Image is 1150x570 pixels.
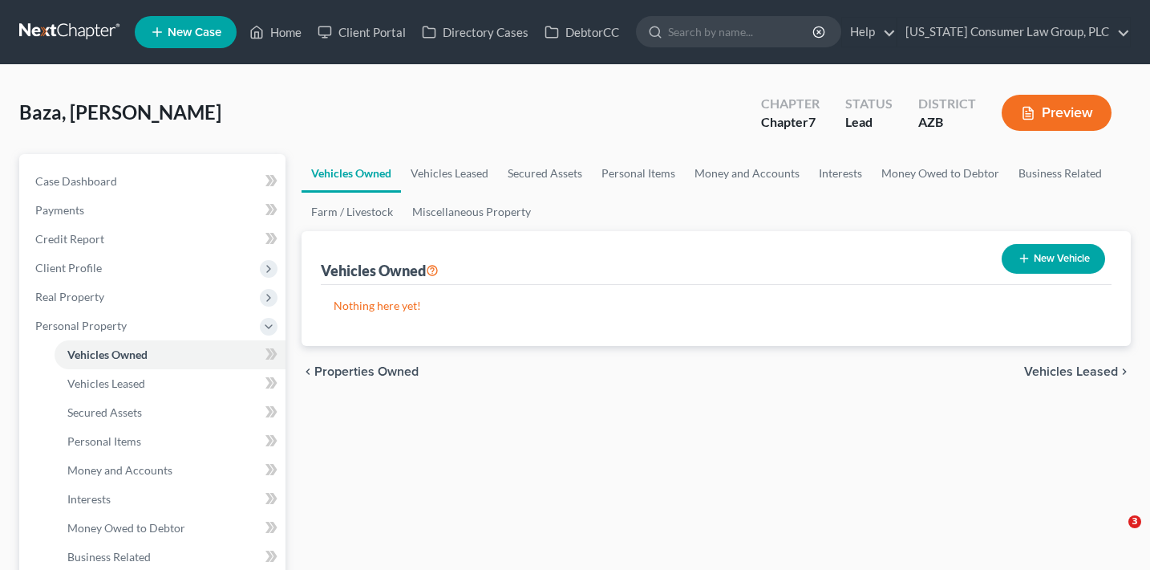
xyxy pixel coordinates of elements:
[414,18,537,47] a: Directory Cases
[67,463,172,477] span: Money and Accounts
[334,298,1099,314] p: Nothing here yet!
[67,434,141,448] span: Personal Items
[35,203,84,217] span: Payments
[403,193,541,231] a: Miscellaneous Property
[1002,244,1105,274] button: New Vehicle
[310,18,414,47] a: Client Portal
[1128,515,1141,528] span: 3
[55,398,285,427] a: Secured Assets
[55,485,285,514] a: Interests
[1009,154,1112,193] a: Business Related
[55,456,285,485] a: Money and Accounts
[761,113,820,132] div: Chapter
[67,348,148,361] span: Vehicles Owned
[35,290,104,303] span: Real Property
[55,427,285,456] a: Personal Items
[35,232,104,246] span: Credit Report
[1002,95,1112,131] button: Preview
[809,154,872,193] a: Interests
[302,365,314,378] i: chevron_left
[302,193,403,231] a: Farm / Livestock
[35,174,117,188] span: Case Dashboard
[842,18,896,47] a: Help
[67,377,145,390] span: Vehicles Leased
[845,95,893,113] div: Status
[1024,365,1118,378] span: Vehicles Leased
[808,114,816,129] span: 7
[897,18,1130,47] a: [US_STATE] Consumer Law Group, PLC
[67,550,151,564] span: Business Related
[55,369,285,398] a: Vehicles Leased
[845,113,893,132] div: Lead
[314,365,419,378] span: Properties Owned
[67,405,142,419] span: Secured Assets
[918,113,976,132] div: AZB
[918,95,976,113] div: District
[321,261,439,280] div: Vehicles Owned
[761,95,820,113] div: Chapter
[302,365,419,378] button: chevron_left Properties Owned
[22,225,285,254] a: Credit Report
[1095,515,1134,554] iframe: Intercom live chat
[401,154,498,193] a: Vehicles Leased
[22,167,285,196] a: Case Dashboard
[22,196,285,225] a: Payments
[35,261,102,275] span: Client Profile
[35,319,127,332] span: Personal Property
[19,100,221,124] span: Baza, [PERSON_NAME]
[1118,365,1131,378] i: chevron_right
[685,154,809,193] a: Money and Accounts
[498,154,592,193] a: Secured Assets
[302,154,401,193] a: Vehicles Owned
[168,26,221,39] span: New Case
[872,154,1009,193] a: Money Owed to Debtor
[55,514,285,543] a: Money Owed to Debtor
[241,18,310,47] a: Home
[592,154,685,193] a: Personal Items
[67,521,185,535] span: Money Owed to Debtor
[537,18,627,47] a: DebtorCC
[67,492,111,506] span: Interests
[55,340,285,369] a: Vehicles Owned
[668,17,815,47] input: Search by name...
[1024,365,1131,378] button: Vehicles Leased chevron_right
